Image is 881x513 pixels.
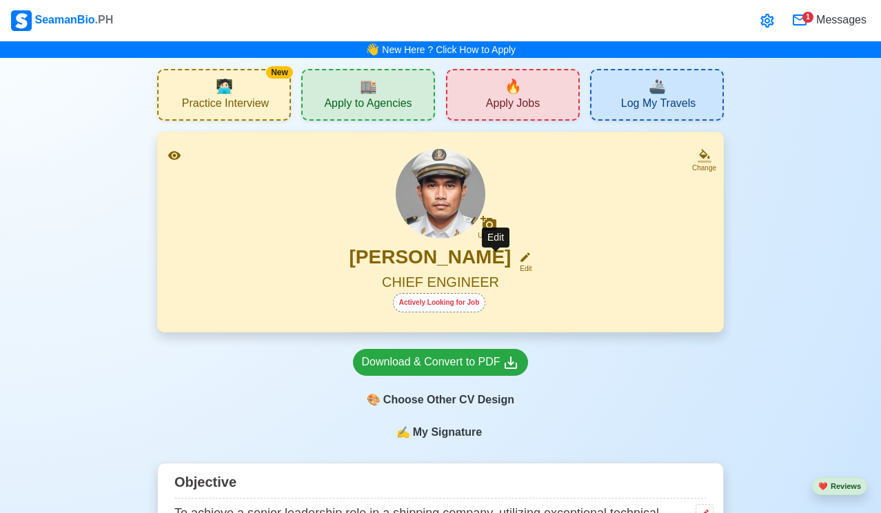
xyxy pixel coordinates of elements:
[393,293,486,312] div: Actively Looking for Job
[174,469,707,499] div: Objective
[182,97,269,114] span: Practice Interview
[11,10,32,31] img: Logo
[396,424,410,441] span: sign
[266,66,293,79] div: New
[802,12,813,23] div: 1
[360,76,377,97] span: agencies
[818,482,828,490] span: heart
[813,12,867,28] span: Messages
[410,424,485,441] span: My Signature
[324,97,412,114] span: Apply to Agencies
[362,39,383,61] span: bell
[353,387,529,413] div: Choose Other CV Design
[505,76,522,97] span: new
[95,14,114,26] span: .PH
[216,76,233,97] span: interview
[812,477,867,496] button: heartReviews
[174,274,707,293] h5: CHIEF ENGINEER
[514,263,531,274] div: Edit
[367,392,381,408] span: paint
[621,97,696,114] span: Log My Travels
[350,245,512,274] h3: [PERSON_NAME]
[11,10,113,31] div: SeamanBio
[649,76,666,97] span: travel
[478,232,500,240] div: Upload
[353,349,529,376] a: Download & Convert to PDF
[362,354,520,371] div: Download & Convert to PDF
[692,163,716,173] div: Change
[486,97,540,114] span: Apply Jobs
[382,44,516,55] a: New Here ? Click How to Apply
[482,228,509,248] div: Edit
